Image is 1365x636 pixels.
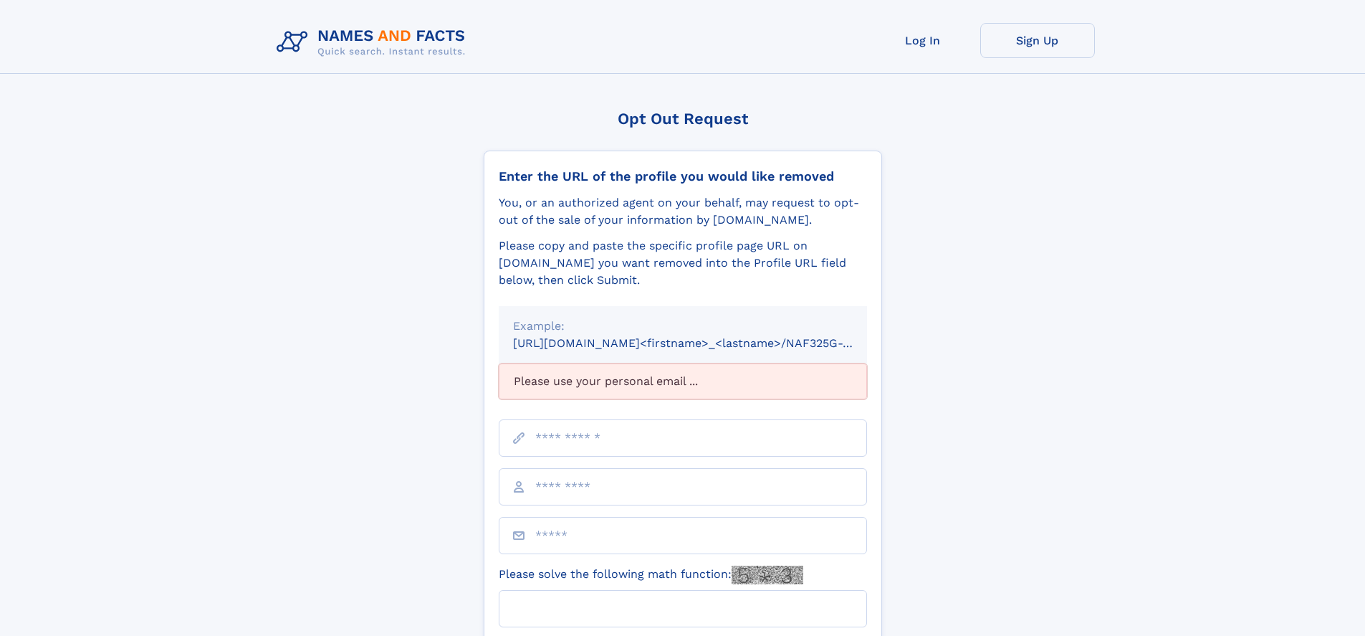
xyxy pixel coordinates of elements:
a: Log In [866,23,980,58]
div: Please copy and paste the specific profile page URL on [DOMAIN_NAME] you want removed into the Pr... [499,237,867,289]
small: [URL][DOMAIN_NAME]<firstname>_<lastname>/NAF325G-xxxxxxxx [513,336,894,350]
div: Enter the URL of the profile you would like removed [499,169,867,184]
a: Sign Up [980,23,1095,58]
img: Logo Names and Facts [271,23,477,62]
div: Opt Out Request [484,110,882,128]
label: Please solve the following math function: [499,566,803,584]
div: Please use your personal email ... [499,364,867,399]
div: You, or an authorized agent on your behalf, may request to opt-out of the sale of your informatio... [499,194,867,229]
div: Example: [513,318,853,335]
